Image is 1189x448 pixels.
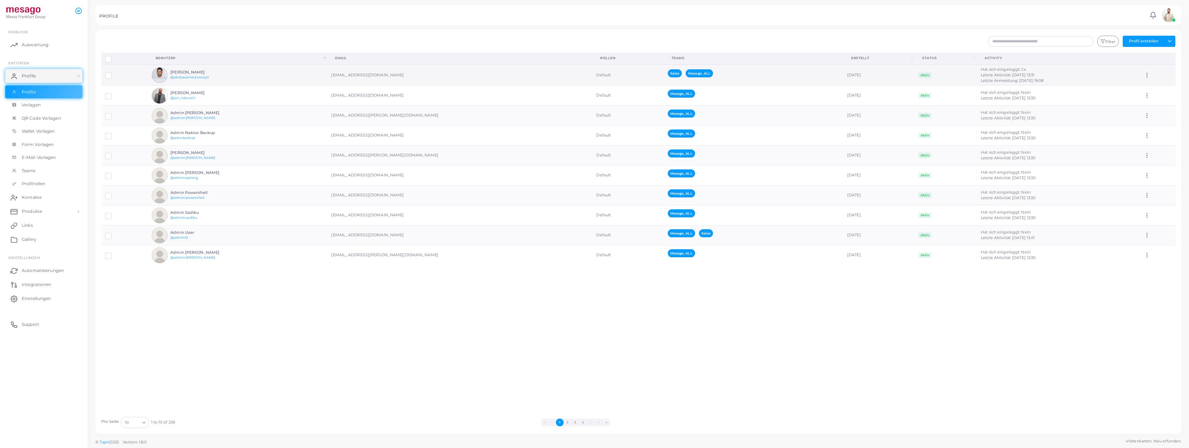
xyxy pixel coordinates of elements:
[156,56,322,61] div: Benutzer
[5,98,82,112] a: Vorlagen
[123,440,147,444] span: Version: 1.8.0
[1160,8,1177,22] a: avatar
[918,192,931,198] span: Aktiv
[592,146,664,166] td: Default
[668,209,695,217] span: Mesago_ALL
[5,218,82,232] a: Links
[22,281,51,288] span: Integrationen
[918,212,931,218] span: Aktiv
[152,188,168,203] img: avatar
[22,73,36,79] span: Profile
[981,110,1031,115] span: Hat sich eingeloggt: Nein
[592,205,664,225] td: Default
[5,190,82,204] a: Kontakte
[22,115,61,121] span: QR Code Vorlagen
[843,126,915,146] td: [DATE]
[327,185,592,205] td: [EMAIL_ADDRESS][DOMAIN_NAME]
[5,138,82,151] a: Form Vorlagen
[5,151,82,164] a: E-Mail-Vorlagen
[327,106,592,126] td: [EMAIL_ADDRESS][PERSON_NAME][DOMAIN_NAME]
[981,255,1035,260] span: Letzte Aktivität: [DATE] 13:30
[101,419,119,425] label: Pro Seite
[918,232,931,238] span: Aktiv
[5,232,82,246] a: Gallery
[170,70,222,75] h6: [PERSON_NAME]
[170,131,222,135] h6: Admin Nakivo Backup
[152,227,168,243] img: avatar
[1123,36,1164,47] button: Profil erstellen
[981,96,1035,100] span: Letzte Aktivität: [DATE] 13:30
[327,146,592,166] td: [EMAIL_ADDRESS][PERSON_NAME][DOMAIN_NAME]
[5,85,82,99] a: Profile
[592,166,664,185] td: Default
[22,168,36,174] span: Teams
[981,215,1035,220] span: Letzte Aktivität: [DATE] 13:30
[843,185,915,205] td: [DATE]
[981,155,1035,160] span: Letzte Aktivität: [DATE] 13:30
[668,110,695,118] span: Mesago_ALL
[152,67,168,83] img: avatar
[985,56,1132,61] div: activity
[981,67,1026,72] span: Hat sich eingeloggt: Ja
[170,196,205,199] a: @admin.powershell
[170,96,196,100] a: @jan_luka.will
[152,108,168,124] img: avatar
[5,177,82,190] a: Profilrollen
[668,149,695,157] span: Mesago_ALL
[922,56,972,61] div: Status
[981,135,1035,140] span: Letzte Aktivität: [DATE] 13:30
[5,278,82,292] a: Integrationen
[981,90,1031,95] span: Hat sich eingeloggt: Nein
[170,111,222,115] h6: Admin [PERSON_NAME]
[595,419,603,426] button: Go to next page
[556,419,564,426] button: Go to page 1
[6,7,45,20] img: logo
[1162,8,1176,22] img: avatar
[981,250,1031,254] span: Hat sich eingeloggt: Nein
[327,245,592,265] td: [EMAIL_ADDRESS][PERSON_NAME][DOMAIN_NAME]
[668,249,695,257] span: Mesago_ALL
[668,189,695,197] span: Mesago_ALL
[981,230,1031,234] span: Hat sich eingeloggt: Nein
[8,30,28,34] span: EINBLICKE
[22,128,55,134] span: Wallet Vorlagen
[571,419,579,426] button: Go to page 3
[22,154,56,161] span: E-Mail-Vorlagen
[335,56,585,61] div: Email
[843,64,915,85] td: [DATE]
[843,245,915,265] td: [DATE]
[170,91,222,95] h6: [PERSON_NAME]
[170,210,222,215] h6: Admin Sadiku
[981,72,1034,77] span: Letzte Aktivität: [DATE] 13:31
[8,61,29,65] span: ENTITÄTEN
[592,225,664,245] td: Default
[22,181,45,187] span: Profilrollen
[110,439,118,445] span: 2025
[170,136,195,140] a: @adm.backup
[5,125,82,138] a: Wallet Vorlagen
[152,128,168,143] img: avatar
[5,204,82,218] a: Produkte
[603,419,610,426] button: Go to last page
[152,148,168,163] img: avatar
[564,419,571,426] button: Go to page 2
[151,420,176,425] span: 1 to 10 of 236
[175,419,976,426] ul: Pagination
[99,14,118,19] h5: PROFILE
[327,225,592,245] td: [EMAIL_ADDRESS][DOMAIN_NAME]
[981,190,1031,195] span: Hat sich eingeloggt: Nein
[152,88,168,104] img: avatar
[95,439,147,445] span: ©
[981,235,1035,240] span: Letzte Aktivität: [DATE] 13:41
[843,86,915,106] td: [DATE]
[592,86,664,106] td: Default
[843,205,915,225] td: [DATE]
[5,38,82,52] a: Auswertung
[918,153,931,158] span: Aktiv
[170,250,222,255] h6: Admin [PERSON_NAME]
[5,292,82,306] a: Einstellungen
[170,116,215,120] a: @admin.[PERSON_NAME]
[981,210,1031,215] span: Hat sich eingeloggt: Nein
[981,115,1035,120] span: Letzte Aktivität: [DATE] 13:30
